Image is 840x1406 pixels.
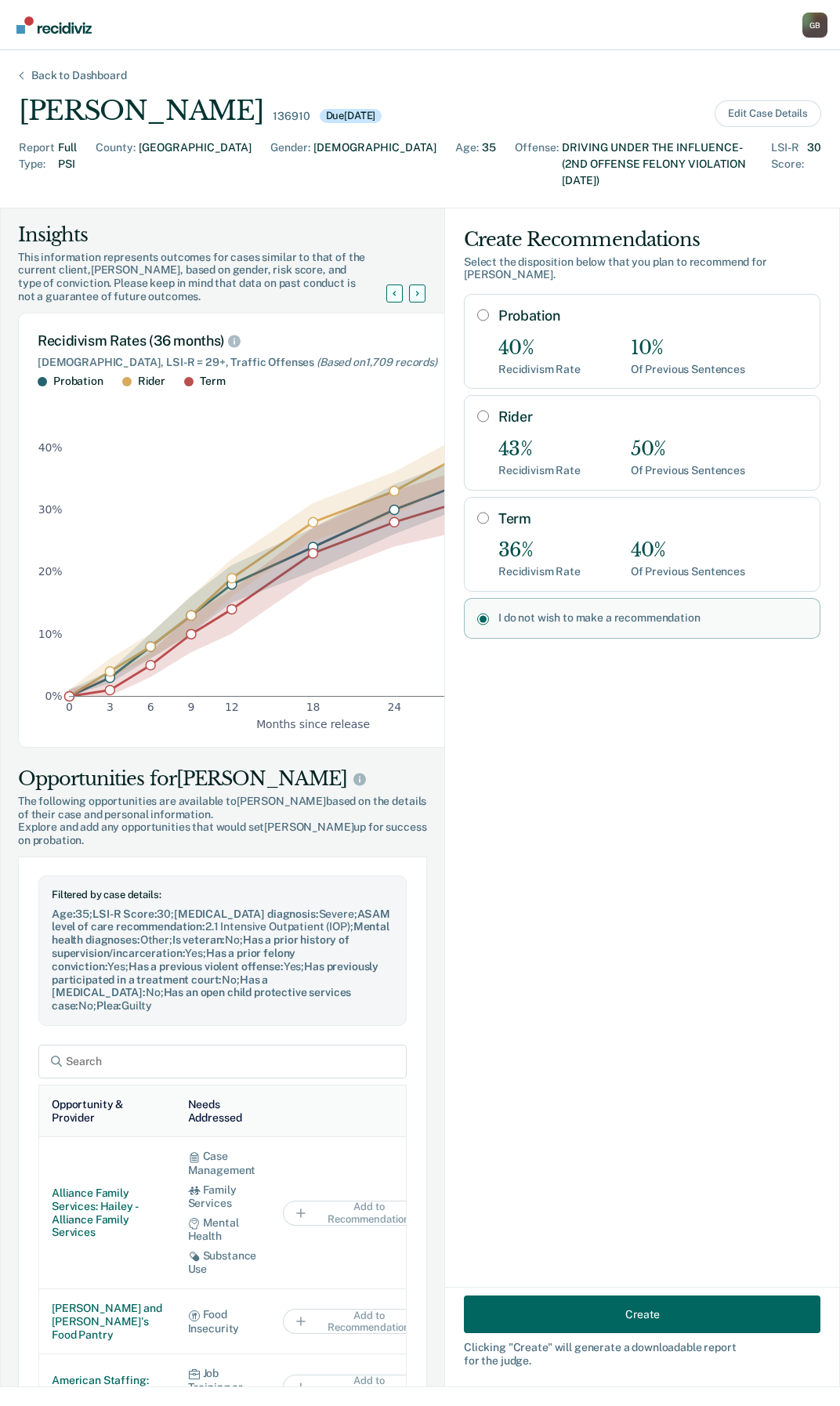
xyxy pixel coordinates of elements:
[52,1302,163,1341] div: [PERSON_NAME] and [PERSON_NAME]'s Food Pantry
[38,628,63,640] text: 10%
[306,701,320,714] text: 18
[38,356,589,369] div: [DEMOGRAPHIC_DATA], LSI-R = 29+, Traffic Offenses
[147,701,154,714] text: 6
[273,110,310,123] div: 136910
[188,1098,258,1125] div: Needs Addressed
[464,1341,820,1368] div: Clicking " Create " will generate a downloadable report for the judge.
[562,140,752,189] div: DRIVING UNDER THE INFLUENCE-(2ND OFFENSE FELONY VIOLATION [DATE])
[498,363,581,376] div: Recidivism Rate
[107,701,114,714] text: 3
[19,95,263,127] div: [PERSON_NAME]
[92,908,157,920] span: LSI-R Score :
[283,1309,440,1334] button: Add to Recommendation
[45,690,63,702] text: 0%
[256,718,370,730] text: Months since release
[482,140,496,189] div: 35
[38,441,63,454] text: 40%
[53,375,103,388] div: Probation
[631,464,745,477] div: Of Previous Sentences
[317,356,437,368] span: (Based on 1,709 records )
[188,1183,258,1210] div: Family Services
[16,16,92,34] img: Recidiviz
[52,908,393,1013] div: 35 ; 30 ; Severe ; 2.1 Intensive Outpatient (IOP) ; Other ; No ; Yes ; Yes ; Yes ; No ; No ; No ;...
[52,908,390,933] span: ASAM level of care recommendation :
[498,464,581,477] div: Recidivism Rate
[631,438,745,461] div: 50%
[13,69,146,82] div: Back to Dashboard
[18,795,427,821] span: The following opportunities are available to [PERSON_NAME] based on the details of their case and...
[52,986,351,1012] span: Has an open child protective services case :
[18,251,405,303] div: This information represents outcomes for cases similar to that of the current client, [PERSON_NAM...
[807,140,821,189] div: 30
[320,109,382,123] div: Due [DATE]
[464,255,820,282] div: Select the disposition below that you plan to recommend for [PERSON_NAME] .
[771,140,804,189] div: LSI-R Score :
[174,908,319,920] span: [MEDICAL_DATA] diagnosis :
[498,337,581,360] div: 40%
[66,701,563,714] g: x-axis tick label
[38,503,63,516] text: 30%
[283,1375,440,1400] button: Add to Recommendation
[38,332,589,350] div: Recidivism Rates (36 months)
[256,718,370,730] g: x-axis label
[138,375,165,388] div: Rider
[18,766,427,792] div: Opportunities for [PERSON_NAME]
[188,1249,258,1276] div: Substance Use
[172,933,225,946] span: Is veteran :
[200,375,225,388] div: Term
[38,1045,407,1078] input: Search
[188,701,195,714] text: 9
[498,408,807,426] label: Rider
[52,889,393,901] div: Filtered by case details:
[283,1201,440,1226] button: Add to Recommendation
[631,337,745,360] div: 10%
[52,1187,163,1239] div: Alliance Family Services: Hailey - Alliance Family Services
[802,13,827,38] button: Profile dropdown button
[96,999,121,1012] span: Plea :
[631,539,745,562] div: 40%
[96,140,136,189] div: County :
[129,960,284,973] span: Has a previous violent offense :
[52,920,389,946] span: Mental health diagnoses :
[225,701,239,714] text: 12
[58,140,77,189] div: Full PSI
[188,1150,258,1176] div: Case Management
[139,140,252,189] div: [GEOGRAPHIC_DATA]
[52,973,268,999] span: Has a [MEDICAL_DATA] :
[66,701,73,714] text: 0
[802,13,827,38] div: G B
[52,933,349,959] span: Has a prior history of supervision/incarceration :
[498,539,581,562] div: 36%
[52,908,75,920] span: Age :
[498,565,581,578] div: Recidivism Rate
[631,565,745,578] div: Of Previous Sentences
[498,307,807,324] label: Probation
[631,363,745,376] div: Of Previous Sentences
[455,140,479,189] div: Age :
[498,510,807,527] label: Term
[38,565,63,578] text: 20%
[464,1295,820,1333] button: Create
[18,223,405,248] div: Insights
[498,438,581,461] div: 43%
[188,1308,258,1335] div: Food Insecurity
[52,1374,163,1401] div: American Staffing: [PERSON_NAME]
[387,701,401,714] text: 24
[313,140,436,189] div: [DEMOGRAPHIC_DATA]
[515,140,559,189] div: Offense :
[38,441,63,702] g: y-axis tick label
[52,960,378,986] span: Has previously participated in a treatment court :
[19,140,55,189] div: Report Type :
[188,1216,258,1243] div: Mental Health
[498,611,807,625] label: I do not wish to make a recommendation
[52,947,295,973] span: Has a prior felony conviction :
[715,100,821,127] button: Edit Case Details
[52,1098,163,1125] div: Opportunity & Provider
[464,227,820,252] div: Create Recommendations
[270,140,310,189] div: Gender :
[18,821,427,847] span: Explore and add any opportunities that would set [PERSON_NAME] up for success on probation.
